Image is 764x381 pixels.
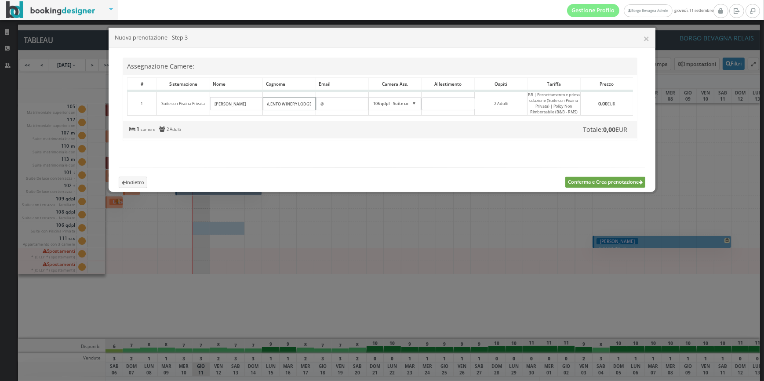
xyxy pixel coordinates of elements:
small: camere [141,127,155,132]
div: Sistemazione [157,78,209,90]
td: 1 [127,91,157,115]
a: Gestione Profilo [567,4,620,17]
button: Conferma e Crea prenotazione [565,177,646,188]
h4: Totale: EUR [583,126,627,133]
a: Borgo Bevagna Admin [624,4,672,17]
div: Ospiti [475,78,527,90]
div: Allestimento [422,78,474,90]
b: 1 [136,125,139,133]
small: 2 Adulti [167,127,181,132]
img: BookingDesigner.com [6,1,95,18]
button: Close [643,33,649,44]
td: 2 Adulti [474,91,527,115]
span: giovedì, 11 settembre [567,4,713,17]
span: × [643,31,649,46]
div: Prezzo [581,78,633,90]
td: Suite con Piscina Privata [157,91,210,115]
div: Cognome [263,78,315,90]
div: Nome [210,78,262,90]
td: BB | Pernottamento e prima colazione (Suite con Piscina Privata) | Policy Non Rimborsabile (B&B -... [528,91,580,115]
b: 0.00 [598,100,608,107]
div: Camera ass. [369,78,421,90]
div: Email [316,78,368,90]
div: Tariffa [528,78,580,90]
h5: Nuova prenotazione - Step 3 [115,34,650,42]
b: 0,00 [603,125,615,134]
div: # [127,78,157,90]
button: Indietro [119,177,148,188]
td: EUR [580,91,633,115]
h4: Assegnazione Camere: [127,62,637,70]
